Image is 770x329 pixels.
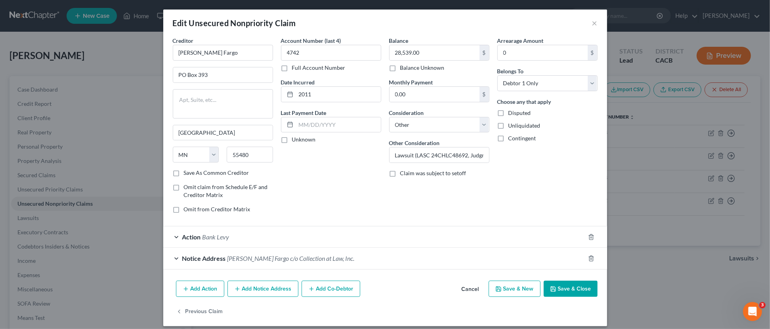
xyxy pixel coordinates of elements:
[173,125,273,140] input: Enter city...
[508,122,541,129] span: Unliquidated
[302,281,360,297] button: Add Co-Debtor
[176,281,224,297] button: Add Action
[173,67,273,82] input: Enter address...
[389,36,409,45] label: Balance
[498,45,588,60] input: 0.00
[389,139,440,147] label: Other Consideration
[400,64,445,72] label: Balance Unknown
[497,36,544,45] label: Arrearage Amount
[227,147,273,163] input: Enter zip...
[544,281,598,297] button: Save & Close
[292,136,316,143] label: Unknown
[455,281,485,297] button: Cancel
[184,169,249,177] label: Save As Common Creditor
[281,109,327,117] label: Last Payment Date
[389,109,424,117] label: Consideration
[184,184,268,198] span: Omit claim from Schedule E/F and Creditor Matrix
[281,36,341,45] label: Account Number (last 4)
[173,37,194,44] span: Creditor
[390,147,489,163] input: Specify...
[227,254,355,262] span: [PERSON_NAME] Fargo c/o Collection at Law, Inc.
[508,109,531,116] span: Disputed
[759,302,766,308] span: 3
[497,68,524,75] span: Belongs To
[281,45,381,61] input: XXXX
[400,170,466,176] span: Claim was subject to setoff
[176,303,223,320] button: Previous Claim
[592,18,598,28] button: ×
[389,78,433,86] label: Monthly Payment
[497,98,551,106] label: Choose any that apply
[480,87,489,102] div: $
[173,45,273,61] input: Search creditor by name...
[390,87,480,102] input: 0.00
[227,281,298,297] button: Add Notice Address
[292,64,346,72] label: Full Account Number
[588,45,597,60] div: $
[390,45,480,60] input: 0.00
[182,233,201,241] span: Action
[296,117,381,132] input: MM/DD/YYYY
[281,78,315,86] label: Date Incurred
[182,254,226,262] span: Notice Address
[173,17,296,29] div: Edit Unsecured Nonpriority Claim
[743,302,762,321] iframe: Intercom live chat
[508,135,536,142] span: Contingent
[480,45,489,60] div: $
[296,87,381,102] input: MM/DD/YYYY
[203,233,229,241] span: Bank Levy
[489,281,541,297] button: Save & New
[184,206,250,212] span: Omit from Creditor Matrix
